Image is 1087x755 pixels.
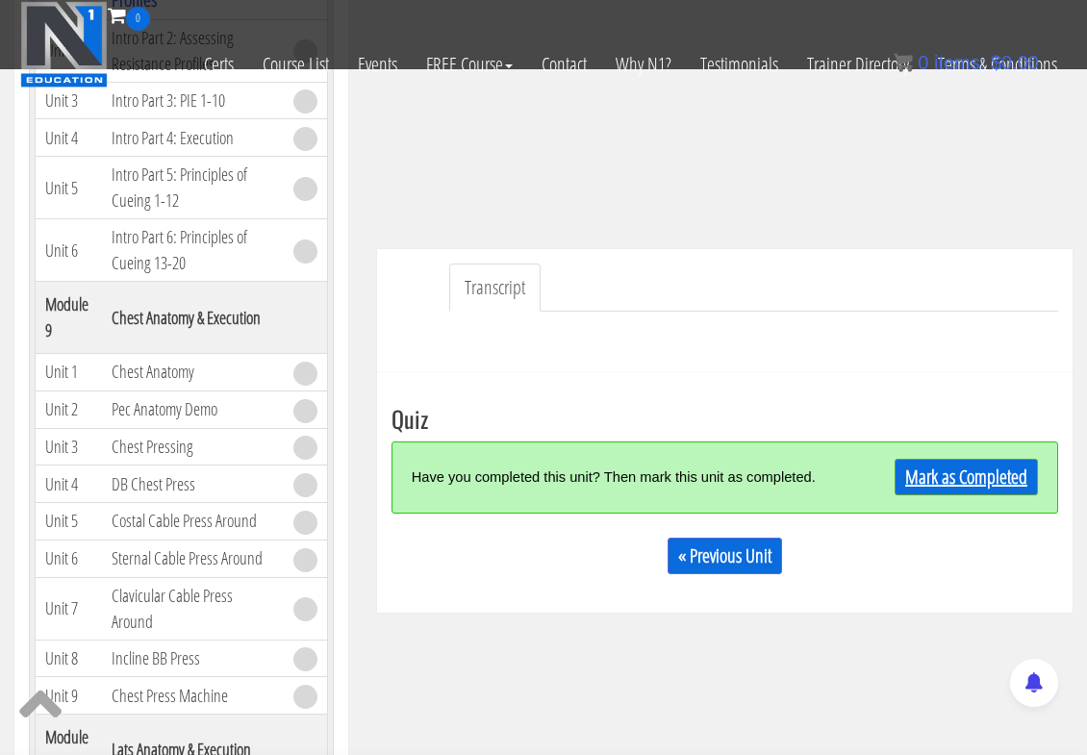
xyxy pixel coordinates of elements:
div: Have you completed this unit? Then mark this unit as completed. [412,457,874,498]
a: Why N1? [601,31,686,98]
td: Unit 5 [36,157,102,219]
td: Chest Pressing [102,428,284,466]
a: 0 [108,2,150,28]
td: Unit 7 [36,577,102,640]
span: 0 [126,7,150,31]
td: Unit 6 [36,540,102,577]
a: Trainer Directory [793,31,923,98]
a: 0 items: $0.00 [894,52,1039,73]
td: Unit 1 [36,354,102,391]
td: Unit 3 [36,428,102,466]
a: Mark as Completed [895,459,1038,495]
td: Unit 6 [36,219,102,282]
span: items: [934,52,985,73]
h3: Quiz [392,406,1058,431]
td: DB Chest Press [102,466,284,503]
th: Chest Anatomy & Execution [102,282,284,354]
a: Testimonials [686,31,793,98]
span: $ [991,52,1001,73]
a: Events [343,31,412,98]
a: FREE Course [412,31,527,98]
img: icon11.png [894,53,913,72]
td: Chest Anatomy [102,354,284,391]
td: Unit 4 [36,466,102,503]
td: Clavicular Cable Press Around [102,577,284,640]
td: Sternal Cable Press Around [102,540,284,577]
td: Unit 3 [36,82,102,119]
td: Intro Part 4: Execution [102,119,284,157]
a: « Previous Unit [668,538,782,574]
a: Contact [527,31,601,98]
td: Intro Part 5: Principles of Cueing 1-12 [102,157,284,219]
span: 0 [918,52,928,73]
td: Intro Part 6: Principles of Cueing 13-20 [102,219,284,282]
a: Certs [190,31,248,98]
a: Terms & Conditions [923,31,1072,98]
td: Unit 5 [36,503,102,541]
img: n1-education [20,1,108,88]
td: Unit 8 [36,640,102,677]
td: Unit 4 [36,119,102,157]
th: Module 9 [36,282,102,354]
bdi: 0.00 [991,52,1039,73]
a: Course List [248,31,343,98]
a: Transcript [449,264,541,313]
td: Costal Cable Press Around [102,503,284,541]
td: Pec Anatomy Demo [102,390,284,428]
td: Chest Press Machine [102,677,284,715]
td: Unit 2 [36,390,102,428]
td: Incline BB Press [102,640,284,677]
td: Intro Part 3: PIE 1-10 [102,82,284,119]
